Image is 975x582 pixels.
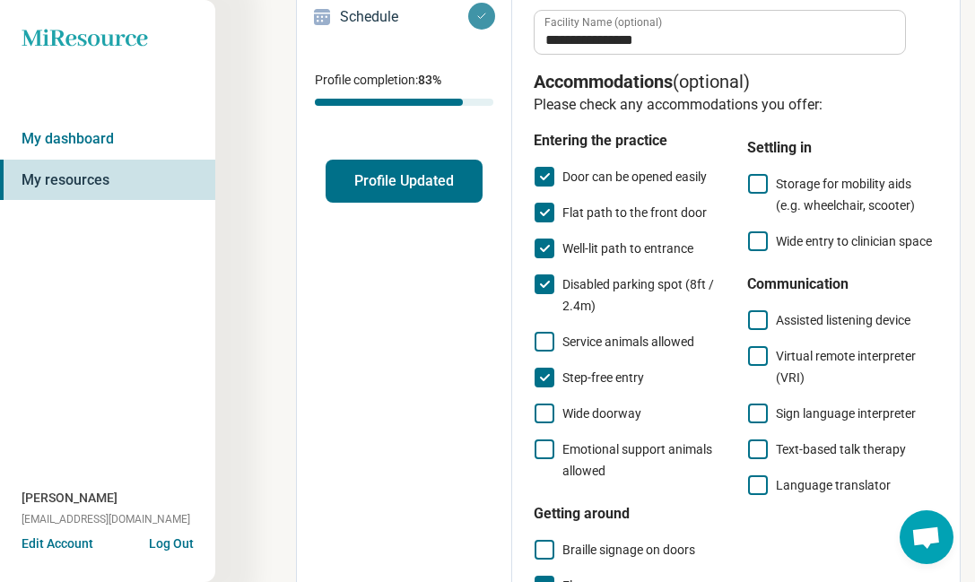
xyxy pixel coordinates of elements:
[562,442,712,478] span: Emotional support animals allowed
[747,137,939,159] h4: Settling in
[776,406,916,421] span: Sign language interpreter
[534,130,726,152] h4: Entering the practice
[562,543,695,557] span: Braille signage on doors
[562,334,694,349] span: Service animals allowed
[562,406,641,421] span: Wide doorway
[22,511,190,527] span: [EMAIL_ADDRESS][DOMAIN_NAME]
[562,205,707,220] span: Flat path to the front door
[22,534,93,553] button: Edit Account
[326,160,483,203] button: Profile Updated
[562,370,644,385] span: Step-free entry
[22,489,118,508] span: [PERSON_NAME]
[340,6,468,28] p: Schedule
[900,510,953,564] div: Open chat
[534,69,938,94] p: (optional)
[776,442,906,456] span: Text-based talk therapy
[562,277,714,313] span: Disabled parking spot (8ft / 2.4m)
[149,534,194,549] button: Log Out
[562,241,693,256] span: Well-lit path to entrance
[776,234,932,248] span: Wide entry to clinician space
[534,94,938,116] p: Please check any accommodations you offer:
[534,71,673,92] span: Accommodations
[534,503,726,525] h4: Getting around
[544,17,662,28] label: Facility Name (optional)
[562,169,707,184] span: Door can be opened easily
[776,313,910,327] span: Assisted listening device
[776,349,916,385] span: Virtual remote interpreter (VRI)
[315,99,493,106] div: Profile completion
[776,478,891,492] span: Language translator
[418,73,441,87] span: 83 %
[776,177,915,213] span: Storage for mobility aids (e.g. wheelchair, scooter)
[297,60,511,117] div: Profile completion:
[747,274,939,295] h4: Communication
